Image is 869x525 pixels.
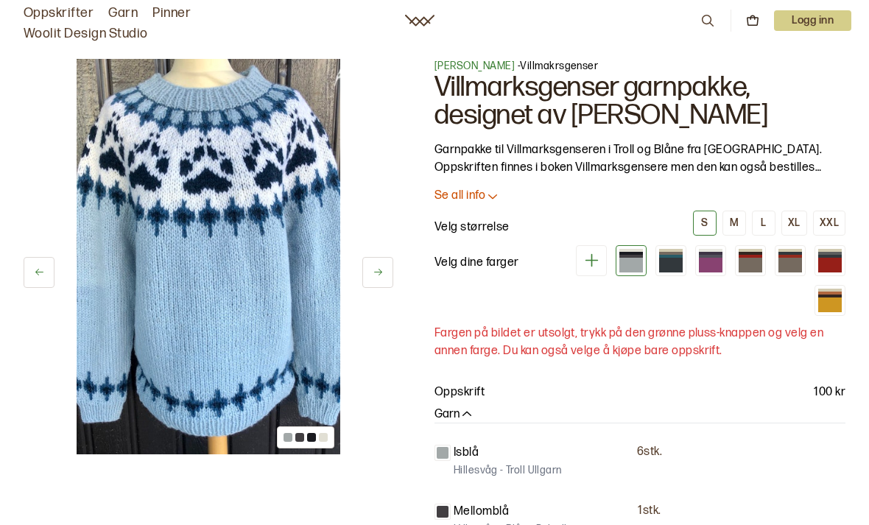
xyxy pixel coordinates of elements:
a: Garn [108,3,138,24]
div: Naturgrå og Rød (utsolgt) [775,245,806,276]
p: Velg dine farger [434,254,519,272]
div: Naturgrå og Rustrød (utsolgt) [735,245,766,276]
button: XL [781,211,807,236]
div: Melert Oransje (utsolgt) [815,285,845,316]
p: Mellomblå [454,503,509,521]
div: XL [788,216,801,230]
button: L [752,211,775,236]
p: Isblå [454,444,479,462]
button: S [693,211,717,236]
a: Woolit [405,15,434,27]
p: Se all info [434,188,485,204]
a: Oppskrifter [24,3,94,24]
p: 1 stk. [638,504,661,519]
div: Rustrød og Koksgrå (utsolgt) [815,245,845,276]
a: Pinner [152,3,191,24]
p: Logg inn [774,10,851,31]
div: Rosa (utsolgt) [695,245,726,276]
button: M [722,211,746,236]
p: 6 stk. [637,445,662,460]
img: Bilde av oppskrift [77,59,340,454]
div: S [701,216,708,230]
p: Oppskrift [434,384,485,401]
p: Fargen på bildet er utsolgt, trykk på den grønne pluss-knappen og velg en annen farge. Du kan ogs... [434,325,845,360]
h1: Villmarksgenser garnpakke, designet av [PERSON_NAME] [434,74,845,130]
button: Se all info [434,188,845,204]
div: L [761,216,766,230]
a: [PERSON_NAME] [434,60,515,72]
p: Hillesvåg - Troll Ullgarn [454,463,562,478]
div: M [730,216,739,230]
div: Isblå (utsolgt) [616,245,647,276]
button: XXL [813,211,845,236]
div: XXL [820,216,839,230]
button: User dropdown [774,10,851,31]
p: 100 kr [814,384,845,401]
div: Koksgrå og Turkis (utsolgt) [655,245,686,276]
a: Woolit Design Studio [24,24,148,44]
p: - Villmakrsgenser [434,59,845,74]
p: Garnpakke til Villmarksgenseren i Troll og Blåne fra [GEOGRAPHIC_DATA]. Oppskriften finnes i boke... [434,141,845,177]
p: Velg størrelse [434,219,510,236]
button: Garn [434,407,474,423]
